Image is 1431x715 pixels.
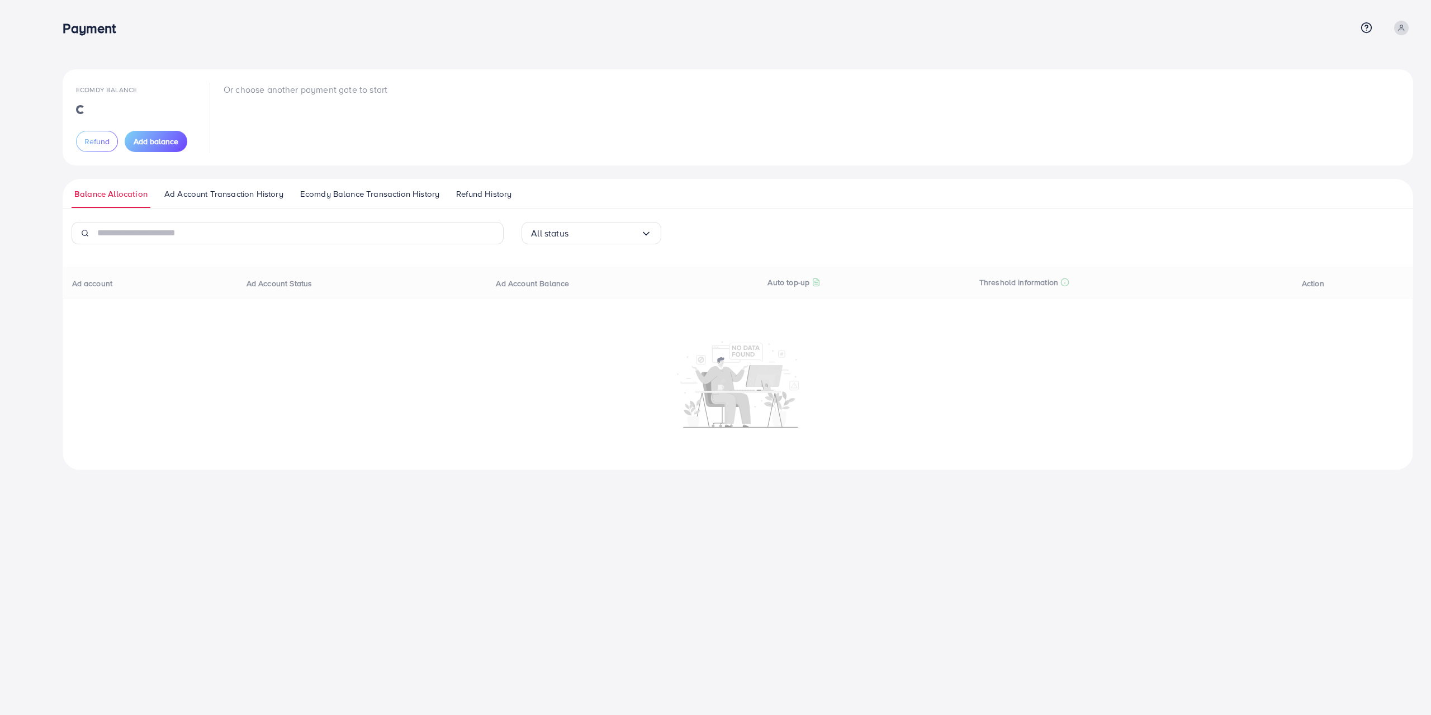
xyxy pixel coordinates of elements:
span: Refund [84,136,110,147]
span: Ecomdy Balance Transaction History [300,188,439,200]
p: Or choose another payment gate to start [224,83,387,96]
div: Search for option [522,222,661,244]
h3: Payment [63,20,125,36]
span: Ecomdy Balance [76,85,137,94]
span: All status [531,225,568,242]
input: Search for option [568,225,641,242]
span: Add balance [134,136,178,147]
span: Refund History [456,188,511,200]
button: Add balance [125,131,187,152]
span: Balance Allocation [74,188,148,200]
button: Refund [76,131,118,152]
span: Ad Account Transaction History [164,188,283,200]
